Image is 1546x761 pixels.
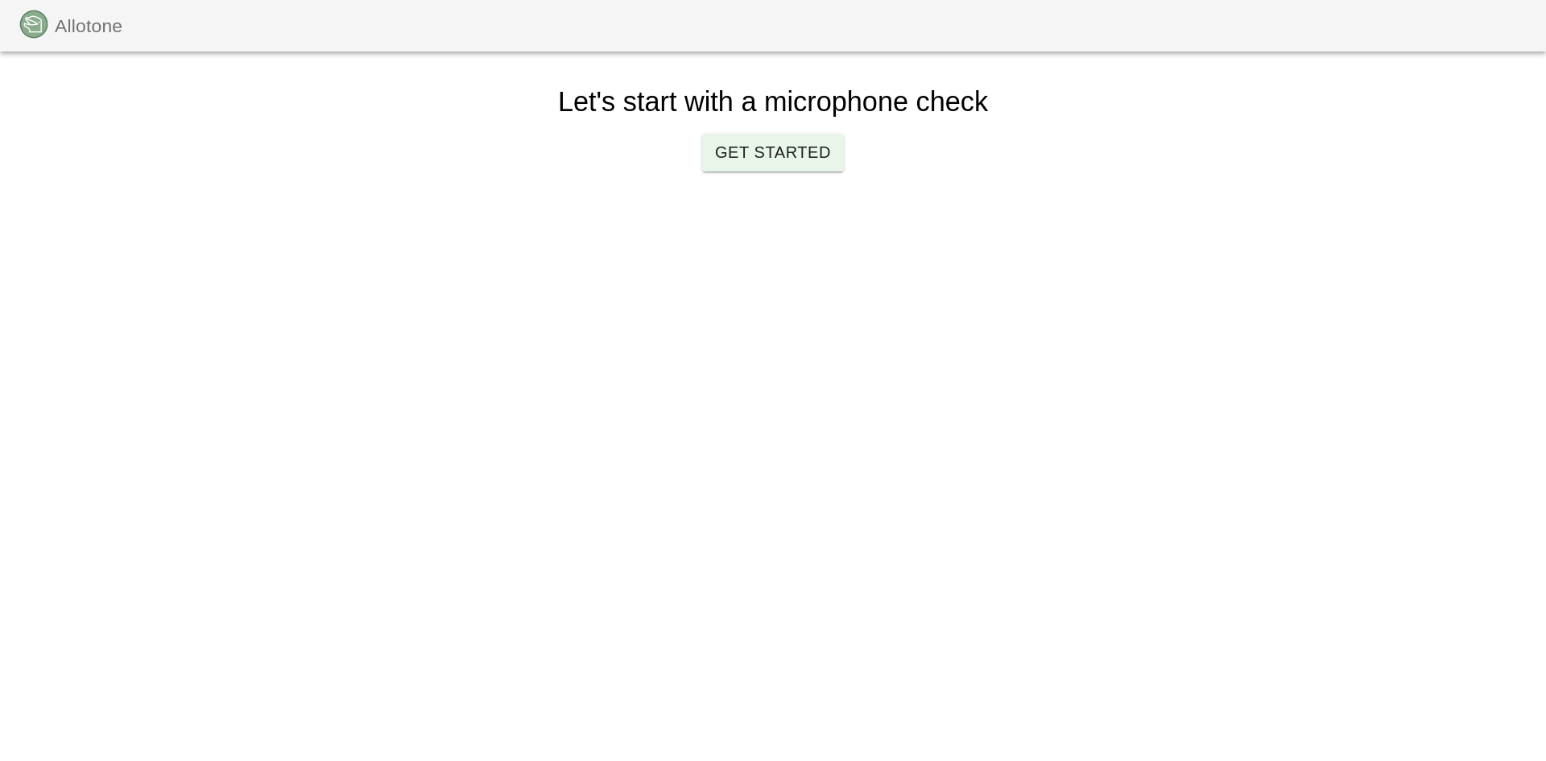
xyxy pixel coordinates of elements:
[55,12,122,39] p: Allotone
[715,139,831,167] span: Get Started
[702,134,844,172] button: Get Started
[558,84,988,121] h5: Let's start with a microphone check
[55,12,1527,39] nav: Breadcrumb
[19,10,48,39] img: logo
